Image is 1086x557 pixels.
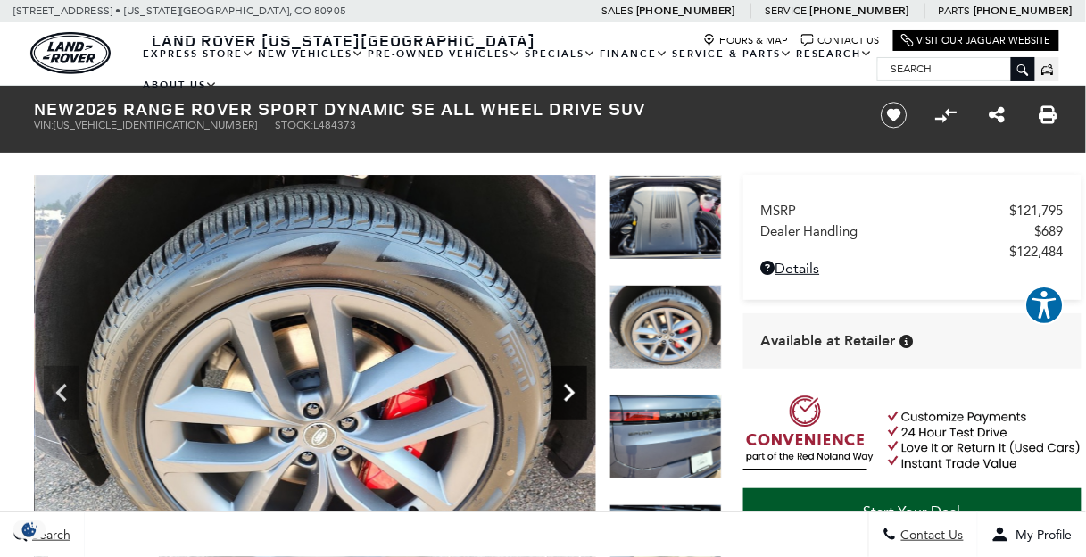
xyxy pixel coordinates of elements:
[765,4,807,17] span: Service
[35,96,76,121] strong: New
[703,34,788,47] a: Hours & Map
[9,520,50,539] img: Opt-Out Icon
[878,58,1034,79] input: Search
[761,260,1064,277] a: Details
[974,4,1073,18] a: [PHONE_NUMBER]
[933,102,959,129] button: Compare Vehicle
[875,101,914,129] button: Save vehicle
[141,38,256,70] a: EXPRESS STORE
[609,175,722,260] img: New 2025 Varesine Blue LAND ROVER Dynamic SE image 31
[9,520,50,539] section: Click to Open Cookie Consent Modal
[636,4,735,18] a: [PHONE_NUMBER]
[761,203,1064,219] a: MSRP $121,795
[897,528,964,543] span: Contact Us
[54,119,258,131] span: [US_VEHICLE_IDENTIFICATION_NUMBER]
[13,4,346,17] a: [STREET_ADDRESS] • [US_STATE][GEOGRAPHIC_DATA], CO 80905
[609,395,722,479] img: New 2025 Varesine Blue LAND ROVER Dynamic SE image 33
[978,512,1086,557] button: Open user profile menu
[900,335,914,348] div: Vehicle is in stock and ready for immediate delivery. Due to demand, availability is subject to c...
[314,119,357,131] span: L484373
[256,38,366,70] a: New Vehicles
[670,38,794,70] a: Service & Parts
[601,4,634,17] span: Sales
[939,4,971,17] span: Parts
[141,70,220,101] a: About Us
[761,203,1010,219] span: MSRP
[794,38,875,70] a: Research
[276,119,314,131] span: Stock:
[152,29,535,51] span: Land Rover [US_STATE][GEOGRAPHIC_DATA]
[609,285,722,370] img: New 2025 Varesine Blue LAND ROVER Dynamic SE image 32
[1035,223,1064,239] span: $689
[35,119,54,131] span: VIN:
[761,244,1064,260] a: $122,484
[761,223,1035,239] span: Dealer Handling
[1010,244,1064,260] span: $122,484
[141,38,877,101] nav: Main Navigation
[551,366,587,420] div: Next
[801,34,880,47] a: Contact Us
[864,503,961,520] span: Start Your Deal
[810,4,909,18] a: [PHONE_NUMBER]
[1010,203,1064,219] span: $121,795
[989,104,1005,126] a: Share this New 2025 Range Rover Sport Dynamic SE All Wheel Drive SUV
[1025,286,1065,328] aside: Accessibility Help Desk
[901,34,1051,47] a: Visit Our Jaguar Website
[598,38,670,70] a: Finance
[35,99,851,119] h1: 2025 Range Rover Sport Dynamic SE All Wheel Drive SUV
[30,32,111,74] img: Land Rover
[1009,528,1073,543] span: My Profile
[1040,104,1057,126] a: Print this New 2025 Range Rover Sport Dynamic SE All Wheel Drive SUV
[743,488,1082,535] a: Start Your Deal
[761,223,1064,239] a: Dealer Handling $689
[141,29,546,51] a: Land Rover [US_STATE][GEOGRAPHIC_DATA]
[44,366,79,420] div: Previous
[761,331,896,351] span: Available at Retailer
[366,38,523,70] a: Pre-Owned Vehicles
[523,38,598,70] a: Specials
[1025,286,1065,325] button: Explore your accessibility options
[30,32,111,74] a: land-rover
